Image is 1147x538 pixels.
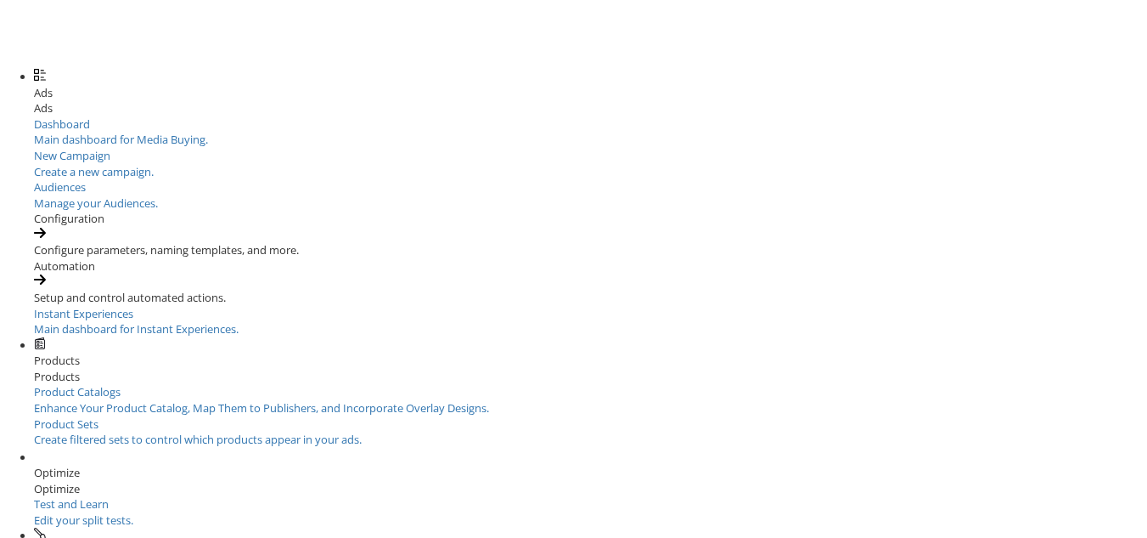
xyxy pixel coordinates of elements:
[34,384,1147,416] a: Product CatalogsEnhance Your Product Catalog, Map Them to Publishers, and Incorporate Overlay Des...
[34,306,1147,322] div: Instant Experiences
[34,416,1147,433] div: Product Sets
[34,306,1147,337] a: Instant ExperiencesMain dashboard for Instant Experiences.
[34,384,1147,400] div: Product Catalogs
[34,465,80,480] span: Optimize
[34,481,1147,497] div: Optimize
[34,353,80,368] span: Products
[34,100,1147,116] div: Ads
[34,513,246,529] div: Edit your split tests.
[34,400,1147,416] div: Enhance Your Product Catalog, Map Them to Publishers, and Incorporate Overlay Designs.
[34,179,1147,211] a: AudiencesManage your Audiences.
[34,179,1147,195] div: Audiences
[34,148,1147,179] a: New CampaignCreate a new campaign.
[34,116,1147,133] div: Dashboard
[34,258,1147,275] div: Automation
[34,290,1147,306] div: Setup and control automated actions.
[34,242,1147,258] div: Configure parameters, naming templates, and more.
[34,164,1147,180] div: Create a new campaign.
[34,416,1147,448] a: Product SetsCreate filtered sets to control which products appear in your ads.
[34,116,1147,148] a: DashboardMain dashboard for Media Buying.
[34,369,1147,385] div: Products
[34,195,1147,212] div: Manage your Audiences.
[34,132,1147,148] div: Main dashboard for Media Buying.
[34,85,53,100] span: Ads
[34,321,1147,337] div: Main dashboard for Instant Experiences.
[34,432,1147,448] div: Create filtered sets to control which products appear in your ads.
[34,211,1147,227] div: Configuration
[34,496,246,513] div: Test and Learn
[34,496,246,528] a: Test and LearnEdit your split tests.
[34,148,1147,164] div: New Campaign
